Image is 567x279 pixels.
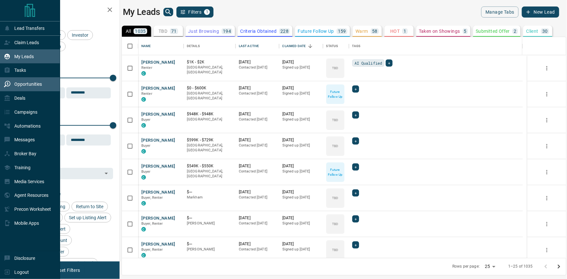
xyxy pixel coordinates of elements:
[352,241,359,248] div: +
[141,144,151,148] span: Buyer
[306,42,315,51] button: Sort
[239,215,276,221] p: [DATE]
[187,169,232,179] p: [GEOGRAPHIC_DATA], [GEOGRAPHIC_DATA]
[239,85,276,91] p: [DATE]
[419,29,460,33] p: Taken on Showings
[239,111,276,117] p: [DATE]
[187,137,232,143] p: $599K - $729K
[239,143,276,148] p: Contacted [DATE]
[338,29,346,33] p: 159
[282,215,320,221] p: [DATE]
[187,143,232,153] p: [GEOGRAPHIC_DATA], [GEOGRAPHIC_DATA]
[388,60,390,66] span: +
[141,241,175,247] button: [PERSON_NAME]
[282,169,320,174] p: Signed up [DATE]
[354,242,357,248] span: +
[282,65,320,70] p: Signed up [DATE]
[282,117,320,122] p: Signed up [DATE]
[323,37,349,55] div: Status
[542,29,548,33] p: 30
[67,30,93,40] div: Investor
[514,29,516,33] p: 2
[187,59,232,65] p: $1K - $2K
[141,215,175,222] button: [PERSON_NAME]
[141,97,146,102] div: condos.ca
[141,59,175,66] button: [PERSON_NAME]
[187,37,200,55] div: Details
[282,163,320,169] p: [DATE]
[542,63,552,73] button: more
[188,29,219,33] p: Just Browsing
[239,65,276,70] p: Contacted [DATE]
[223,29,231,33] p: 194
[298,29,334,33] p: Future Follow Up
[141,253,146,258] div: condos.ca
[187,91,232,101] p: [GEOGRAPHIC_DATA], [GEOGRAPHIC_DATA]
[327,89,344,99] p: Future Follow Up
[354,112,357,118] span: +
[141,189,175,196] button: [PERSON_NAME]
[354,164,357,170] span: +
[482,262,498,271] div: 25
[282,85,320,91] p: [DATE]
[386,59,393,67] div: +
[171,29,177,33] p: 71
[282,37,306,55] div: Claimed Date
[355,29,368,33] p: Warm
[282,189,320,195] p: [DATE]
[552,260,565,273] button: Go to next page
[452,264,480,269] p: Rows per page:
[141,227,146,232] div: condos.ca
[141,37,151,55] div: Name
[64,213,111,222] div: Set up Listing Alert
[184,37,236,55] div: Details
[123,7,160,17] h1: My Leads
[542,141,552,151] button: more
[239,117,276,122] p: Contacted [DATE]
[141,247,163,252] span: Buyer, Renter
[282,91,320,96] p: Signed up [DATE]
[240,29,277,33] p: Criteria Obtained
[354,190,357,196] span: +
[354,86,357,92] span: +
[141,111,175,118] button: [PERSON_NAME]
[239,37,259,55] div: Last Active
[141,85,175,92] button: [PERSON_NAME]
[354,216,357,222] span: +
[141,149,146,154] div: condos.ca
[239,137,276,143] p: [DATE]
[282,111,320,117] p: [DATE]
[542,219,552,229] button: more
[280,29,289,33] p: 228
[522,6,559,18] button: New Lead
[239,221,276,226] p: Contacted [DATE]
[464,29,467,33] p: 5
[141,71,146,76] div: condos.ca
[332,247,338,252] p: TBD
[126,29,131,33] p: All
[476,29,510,33] p: Submitted Offer
[542,115,552,125] button: more
[352,163,359,171] div: +
[49,265,84,276] button: Reset Filters
[282,247,320,252] p: Signed up [DATE]
[332,66,338,70] p: TBD
[239,189,276,195] p: [DATE]
[141,92,152,96] span: Renter
[187,163,232,169] p: $549K - $550K
[141,196,163,200] span: Buyer, Renter
[187,247,232,252] p: [PERSON_NAME]
[526,29,538,33] p: Client
[279,37,323,55] div: Claimed Date
[187,189,232,195] p: $---
[332,222,338,226] p: TBD
[282,143,320,148] p: Signed up [DATE]
[327,167,344,177] p: Future Follow Up
[542,193,552,203] button: more
[282,241,320,247] p: [DATE]
[135,29,146,33] p: 1035
[372,29,378,33] p: 58
[159,29,167,33] p: TBD
[390,29,400,33] p: HOT
[141,175,146,180] div: condos.ca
